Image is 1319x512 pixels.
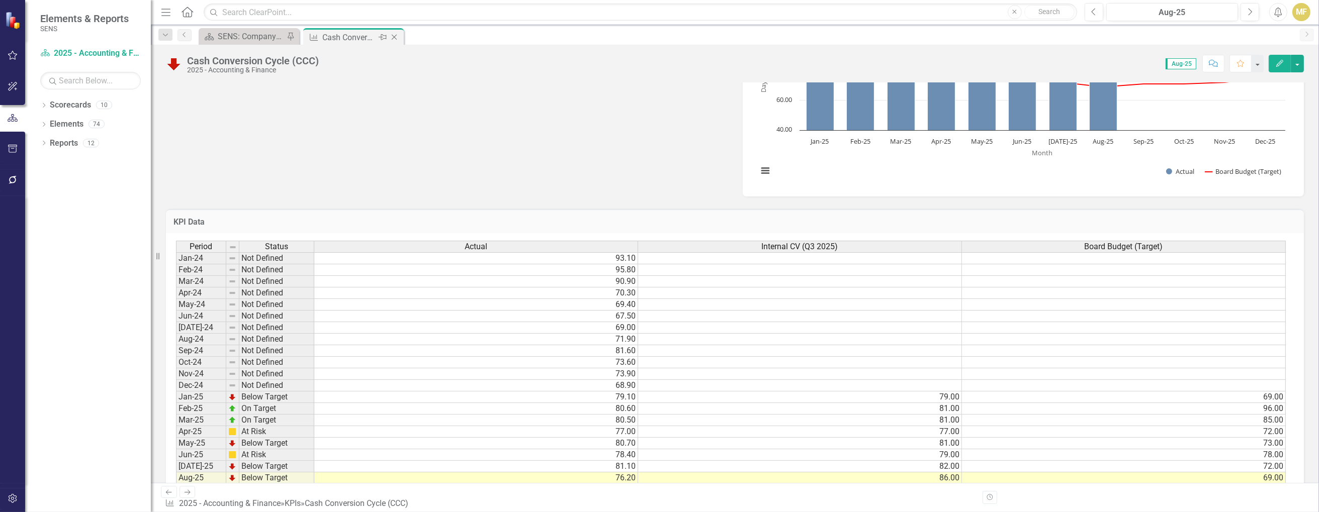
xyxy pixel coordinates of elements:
[176,334,226,345] td: Aug-24
[1049,69,1077,130] path: Jul-25, 81.1. Actual.
[810,137,829,146] text: Jan-25
[314,472,638,484] td: 76.20
[638,461,962,472] td: 82.00
[228,277,236,285] img: 8DAGhfEEPCf229AAAAAElFTkSuQmCC
[239,299,314,311] td: Not Defined
[96,101,112,110] div: 10
[753,36,1290,186] svg: Interactive chart
[762,242,838,251] span: Internal CV (Q3 2025)
[239,472,314,484] td: Below Target
[314,311,638,322] td: 67.50
[228,451,236,459] img: cBAA0RP0Y6D5n+AAAAAElFTkSuQmCC
[239,345,314,357] td: Not Defined
[228,474,236,482] img: TnMDeAgwAPMxUmUi88jYAAAAAElFTkSuQmCC
[50,138,78,149] a: Reports
[962,426,1286,438] td: 72.00
[314,334,638,345] td: 71.90
[176,311,226,322] td: Jun-24
[239,415,314,426] td: On Target
[962,438,1286,449] td: 73.00
[228,416,236,424] img: zOikAAAAAElFTkSuQmCC
[228,370,236,378] img: 8DAGhfEEPCf229AAAAAElFTkSuQmCC
[971,137,992,146] text: May-25
[228,381,236,389] img: 8DAGhfEEPCf229AAAAAElFTkSuQmCC
[1166,58,1196,69] span: Aug-25
[228,404,236,413] img: zOikAAAAAElFTkSuQmCC
[846,69,874,130] path: Feb-25, 80.6. Actual.
[187,66,319,74] div: 2025 - Accounting & Finance
[176,415,226,426] td: Mar-25
[176,357,226,368] td: Oct-24
[753,36,1294,186] div: Chart. Highcharts interactive chart.
[314,368,638,380] td: 73.90
[179,498,281,508] a: 2025 - Accounting & Finance
[759,78,768,92] text: Days
[968,69,996,130] path: May-25, 80.7. Actual.
[638,415,962,426] td: 81.00
[314,380,638,391] td: 68.90
[962,449,1286,461] td: 78.00
[228,312,236,320] img: 8DAGhfEEPCf229AAAAAElFTkSuQmCC
[239,461,314,472] td: Below Target
[1255,137,1275,146] text: Dec-25
[239,391,314,403] td: Below Target
[176,276,226,287] td: Mar-24
[239,311,314,322] td: Not Defined
[176,368,226,380] td: Nov-24
[931,137,951,146] text: Apr-25
[1048,137,1077,146] text: [DATE]-25
[176,472,226,484] td: Aug-25
[239,252,314,264] td: Not Defined
[5,12,23,29] img: ClearPoint Strategy
[1292,3,1310,21] button: MF
[314,403,638,415] td: 80.60
[638,426,962,438] td: 77.00
[239,449,314,461] td: At Risk
[314,299,638,311] td: 69.40
[758,164,772,178] button: View chart menu, Chart
[806,72,834,130] path: Jan-25, 79.1. Actual.
[322,31,376,44] div: Cash Conversion Cycle (CCC)
[239,276,314,287] td: Not Defined
[228,266,236,274] img: 8DAGhfEEPCf229AAAAAElFTkSuQmCC
[176,461,226,472] td: [DATE]-25
[228,462,236,470] img: TnMDeAgwAPMxUmUi88jYAAAAAElFTkSuQmCC
[228,347,236,355] img: 8DAGhfEEPCf229AAAAAElFTkSuQmCC
[239,368,314,380] td: Not Defined
[176,426,226,438] td: Apr-25
[1214,137,1235,146] text: Nov-25
[638,438,962,449] td: 81.00
[314,391,638,403] td: 79.10
[314,276,638,287] td: 90.90
[1089,76,1117,130] path: Aug-25, 76.2. Actual.
[465,242,487,251] span: Actual
[927,75,955,130] path: Apr-25, 77. Actual.
[40,72,141,89] input: Search Below...
[83,139,99,147] div: 12
[638,472,962,484] td: 86.00
[173,218,1296,227] h3: KPI Data
[239,426,314,438] td: At Risk
[201,30,284,43] a: SENS: Company Scorecard
[638,403,962,415] td: 81.00
[176,438,226,449] td: May-25
[239,287,314,299] td: Not Defined
[776,95,792,104] text: 60.00
[204,4,1077,21] input: Search ClearPoint...
[239,403,314,415] td: On Target
[239,438,314,449] td: Below Target
[887,69,915,130] path: Mar-25, 80.5. Actual.
[239,357,314,368] td: Not Defined
[1133,137,1154,146] text: Sep-25
[228,393,236,401] img: TnMDeAgwAPMxUmUi88jYAAAAAElFTkSuQmCC
[314,287,638,299] td: 70.30
[89,120,105,129] div: 74
[1174,137,1194,146] text: Oct-25
[239,322,314,334] td: Not Defined
[1085,242,1163,251] span: Board Budget (Target)
[176,345,226,357] td: Sep-24
[638,391,962,403] td: 79.00
[40,25,129,33] small: SENS
[176,287,226,299] td: Apr-24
